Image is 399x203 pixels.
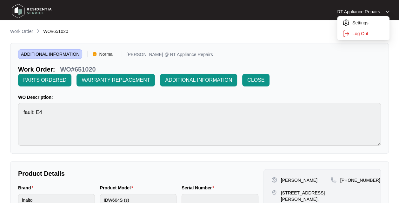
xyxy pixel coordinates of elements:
[76,74,155,86] button: WARRANTY REPLACEMENT
[100,185,136,191] label: Product Model
[10,2,54,21] img: residentia service logo
[18,74,71,86] button: PARTS ORDERED
[18,49,82,59] span: ADDITIONAL INFORMATION
[271,190,277,195] img: map-pin
[271,177,277,183] img: user-pin
[247,76,264,84] span: CLOSE
[340,177,380,183] p: [PHONE_NUMBER]
[126,52,213,59] p: [PERSON_NAME] @ RT Appliance Repairs
[337,9,380,15] p: RT Appliance Repairs
[160,74,237,86] button: ADDITIONAL INFORMATION
[165,76,232,84] span: ADDITIONAL INFORMATION
[182,185,216,191] label: Serial Number
[281,177,317,183] p: [PERSON_NAME]
[60,65,96,74] p: WO#651020
[342,30,350,37] img: settings icon
[352,20,384,26] p: Settings
[93,52,96,56] img: Vercel Logo
[82,76,150,84] span: WARRANTY REPLACEMENT
[43,29,68,34] span: WO#651020
[18,94,381,100] p: WO Description:
[18,185,36,191] label: Brand
[36,29,41,34] img: chevron-right
[352,30,384,37] p: Log Out
[281,190,331,202] p: [STREET_ADDRESS][PERSON_NAME],
[18,103,381,146] textarea: fault: E4
[342,19,350,27] img: settings icon
[242,74,269,86] button: CLOSE
[331,177,336,183] img: map-pin
[386,10,389,13] img: dropdown arrow
[23,76,66,84] span: PARTS ORDERED
[96,49,116,59] span: Normal
[9,28,34,35] a: Work Order
[18,65,55,74] p: Work Order:
[10,28,33,35] p: Work Order
[18,169,258,178] p: Product Details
